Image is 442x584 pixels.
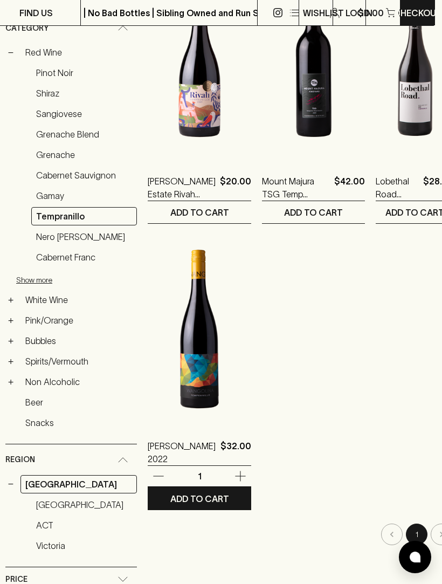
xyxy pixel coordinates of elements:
[20,332,137,350] a: Bubbles
[303,6,344,19] p: Wishlist
[346,6,372,19] p: Login
[148,175,216,201] a: [PERSON_NAME] Estate Rivah Tempranillo 2024
[31,496,137,514] a: [GEOGRAPHIC_DATA]
[31,64,137,82] a: Pinot Noir
[148,487,251,510] button: ADD TO CART
[262,201,365,223] button: ADD TO CART
[5,356,16,367] button: +
[31,125,137,143] a: Grenache Blend
[20,475,137,493] a: [GEOGRAPHIC_DATA]
[20,311,137,329] a: Pink/Orange
[31,537,137,555] a: Victoria
[5,376,16,387] button: +
[31,516,137,534] a: ACT
[187,470,212,482] p: 1
[334,175,365,201] p: $42.00
[406,524,427,545] button: page 1
[20,373,137,391] a: Non Alcoholic
[148,201,251,223] button: ADD TO CART
[220,439,251,465] p: $32.00
[393,6,442,19] p: Checkout
[5,315,16,326] button: +
[5,47,16,58] button: −
[5,13,137,44] div: Category
[410,552,420,562] img: bubble-icon
[20,414,137,432] a: Snacks
[19,6,53,19] p: FIND US
[31,84,137,102] a: Shiraz
[31,146,137,164] a: Grenache
[5,479,16,490] button: −
[284,206,343,219] p: ADD TO CART
[5,453,35,466] span: Region
[20,352,137,370] a: Spirits/Vermouth
[5,22,49,35] span: Category
[170,206,229,219] p: ADD TO CART
[170,492,229,505] p: ADD TO CART
[31,166,137,184] a: Cabernet Sauvignon
[31,248,137,266] a: Cabernet Franc
[20,291,137,309] a: White Wine
[5,294,16,305] button: +
[358,6,384,19] p: $0.00
[148,439,216,465] a: [PERSON_NAME] 2022
[20,393,137,411] a: Beer
[376,175,419,201] a: Lobethal Road Tempranillo 2022
[220,175,251,201] p: $20.00
[5,444,137,475] div: Region
[31,228,137,246] a: Nero [PERSON_NAME]
[16,269,157,291] button: Show more
[31,187,137,205] a: Gamay
[20,43,137,61] a: Red Wine
[31,105,137,123] a: Sangiovese
[5,335,16,346] button: +
[31,207,137,225] a: Tempranillo
[262,175,330,201] a: Mount Majura TSG Temp [PERSON_NAME] 2023
[148,235,251,423] img: Wangolina Tempranillo 2022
